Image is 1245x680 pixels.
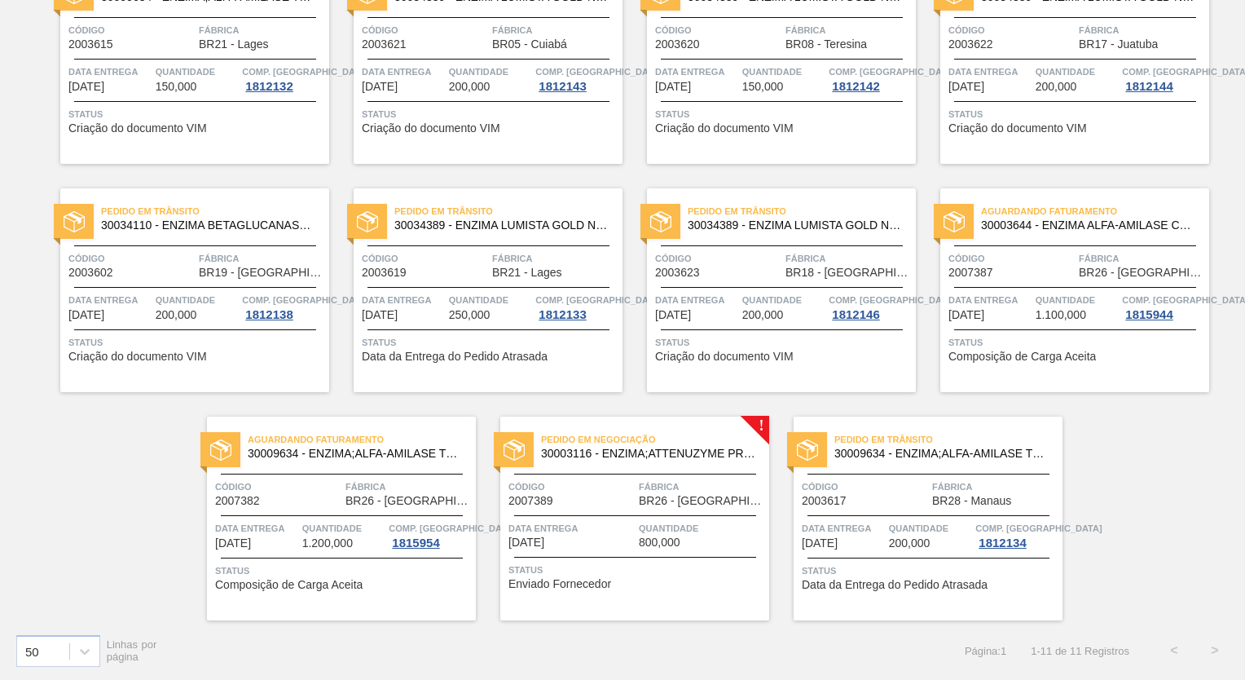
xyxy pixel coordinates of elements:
span: BR26 - Uberlândia [639,495,765,507]
a: !statusPedido em Negociação30003116 - ENZIMA;ATTENUZYME PRO;NOVOZYMES;Código2007389FábricaBR26 - ... [476,417,769,620]
span: 30034389 - ENZIMA LUMISTA GOLD NOVONESIS 25KG [394,219,609,232]
span: Código [215,479,341,495]
span: 800,000 [639,536,680,549]
span: 200,000 [156,309,197,321]
div: 1812132 [242,80,296,93]
span: Quantidade [449,292,532,308]
span: Fábrica [199,250,325,267]
span: Linhas por página [107,638,157,663]
a: Comp. [GEOGRAPHIC_DATA]1812138 [242,292,325,321]
span: 2003623 [655,267,700,279]
span: Status [362,334,618,351]
span: Fábrica [932,479,1058,495]
a: statusAguardando Faturamento30009634 - ENZIMA;ALFA-AMILASE TERMOESTÁVEL;TERMAMYCódigo2007382Fábri... [183,417,476,620]
span: 30003116 - ENZIMA;ATTENUZYME PRO;NOVOZYMES; [541,448,756,460]
span: Fábrica [492,22,618,38]
span: 20/08/2025 [68,81,104,93]
span: Data entrega [655,64,738,80]
span: Data entrega [68,64,152,80]
a: Comp. [GEOGRAPHIC_DATA]1812142 [829,64,912,93]
span: Pedido em Trânsito [688,203,916,219]
span: Criação do documento VIM [68,351,207,363]
span: Status [215,563,472,579]
div: 1815954 [389,536,442,550]
span: Criação do documento VIM [68,122,207,135]
span: 25/08/2025 [508,536,544,549]
span: 22/08/2025 [362,309,398,321]
span: 30003644 - ENZIMA ALFA-AMILASE CEREMIX FLEX MALTOGE [981,219,1196,232]
span: Data entrega [655,292,738,308]
span: 2003620 [655,38,700,51]
a: statusPedido em Trânsito30034110 - ENZIMA BETAGLUCANASE ULTRAFLO PRIMECódigo2003602FábricaBR19 - ... [36,188,329,392]
span: 22/08/2025 [68,309,104,321]
span: Quantidade [742,64,825,80]
span: Data da Entrega do Pedido Atrasada [362,351,548,363]
span: 25/08/2025 [215,537,251,550]
span: Fábrica [492,250,618,267]
span: Código [948,22,1075,38]
span: Criação do documento VIM [362,122,500,135]
span: Fábrica [785,250,912,267]
img: status [797,439,818,461]
span: Fábrica [1079,22,1205,38]
a: statusPedido em Trânsito30034389 - ENZIMA LUMISTA GOLD NOVONESIS 25KGCódigo2003623FábricaBR18 - [... [622,188,916,392]
span: 1 - 11 de 11 Registros [1031,645,1129,657]
a: Comp. [GEOGRAPHIC_DATA]1812132 [242,64,325,93]
div: 1812138 [242,308,296,321]
span: Comp. Carga [389,520,515,536]
span: Data entrega [68,292,152,308]
span: Status [655,334,912,351]
div: 1812144 [1122,80,1176,93]
a: statusPedido em Trânsito30009634 - ENZIMA;ALFA-AMILASE TERMOESTÁVEL;TERMAMYCódigo2003617FábricaBR... [769,417,1062,620]
span: Quantidade [639,520,765,536]
span: Página : 1 [965,645,1006,657]
img: status [944,211,965,232]
span: 2003617 [802,495,847,507]
span: Data da Entrega do Pedido Atrasada [802,579,988,591]
span: Pedido em Trânsito [394,203,622,219]
div: 1812142 [829,80,882,93]
span: Quantidade [156,64,239,80]
span: Data entrega [948,64,1032,80]
span: Aguardando Faturamento [248,431,476,448]
span: Comp. Carga [535,292,662,308]
span: BR28 - Manaus [932,495,1011,507]
span: Quantidade [1036,64,1119,80]
span: Status [362,106,618,122]
span: Quantidade [302,520,385,536]
a: statusAguardando Faturamento30003644 - ENZIMA ALFA-AMILASE CEREMIX FLEX MALTOGECódigo2007387Fábri... [916,188,1209,392]
span: Código [508,479,635,495]
span: Status [802,563,1058,579]
span: Fábrica [1079,250,1205,267]
span: Data entrega [215,520,298,536]
span: Composição de Carga Aceita [948,351,1096,363]
a: Comp. [GEOGRAPHIC_DATA]1812134 [975,520,1058,550]
a: Comp. [GEOGRAPHIC_DATA]1812146 [829,292,912,321]
span: Comp. Carga [829,64,955,80]
span: Código [68,22,195,38]
span: Quantidade [889,520,972,536]
span: Pedido em Negociação [541,431,769,448]
span: BR21 - Lages [199,38,269,51]
span: 200,000 [742,309,784,321]
span: 1.100,000 [1036,309,1086,321]
span: BR21 - Lages [492,267,562,279]
span: 30009634 - ENZIMA;ALFA-AMILASE TERMOESTÁVEL;TERMAMY [834,448,1049,460]
span: 22/08/2025 [948,81,984,93]
span: Data entrega [362,292,445,308]
span: Código [655,22,781,38]
span: Fábrica [345,479,472,495]
span: Criação do documento VIM [655,351,794,363]
span: 22/08/2025 [362,81,398,93]
span: Status [655,106,912,122]
span: Pedido em Trânsito [101,203,329,219]
a: Comp. [GEOGRAPHIC_DATA]1815954 [389,520,472,550]
div: 1815944 [1122,308,1176,321]
span: 1.200,000 [302,537,353,550]
span: Criação do documento VIM [948,122,1087,135]
span: 2007382 [215,495,260,507]
span: Data entrega [508,520,635,536]
span: 150,000 [742,81,784,93]
span: Comp. Carga [242,292,368,308]
div: 1812133 [535,308,589,321]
